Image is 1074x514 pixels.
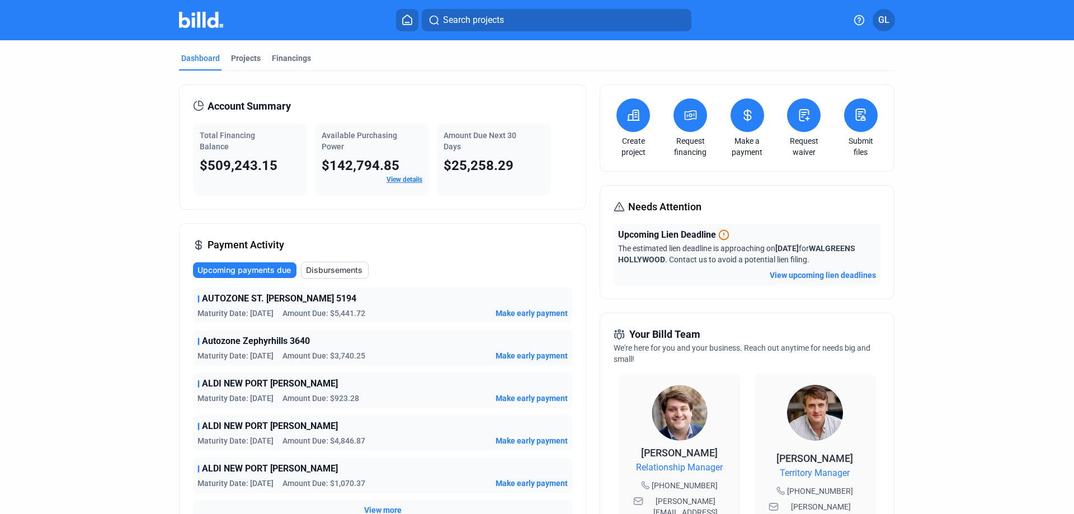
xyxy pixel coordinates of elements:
span: Maturity Date: [DATE] [197,478,274,489]
span: Account Summary [208,98,291,114]
span: ALDI NEW PORT [PERSON_NAME] [202,462,338,475]
span: Search projects [443,13,504,27]
span: Territory Manager [780,466,850,480]
span: $25,258.29 [444,158,514,173]
button: Make early payment [496,350,568,361]
button: Make early payment [496,393,568,404]
span: Maturity Date: [DATE] [197,435,274,446]
span: [PHONE_NUMBER] [652,480,718,491]
span: [DATE] [775,244,799,253]
span: AUTOZONE ST. [PERSON_NAME] 5194 [202,292,356,305]
button: GL [873,9,895,31]
div: Dashboard [181,53,220,64]
span: Needs Attention [628,199,701,215]
span: Amount Due: $923.28 [282,393,359,404]
span: Upcoming payments due [197,265,291,276]
a: Create project [614,135,653,158]
img: Billd Company Logo [179,12,223,28]
a: View details [387,176,422,183]
span: We're here for you and your business. Reach out anytime for needs big and small! [614,343,870,364]
a: Request waiver [784,135,823,158]
span: Total Financing Balance [200,131,255,151]
span: GL [878,13,889,27]
span: ALDI NEW PORT [PERSON_NAME] [202,419,338,433]
button: View upcoming lien deadlines [770,270,876,281]
span: Relationship Manager [636,461,723,474]
button: Make early payment [496,308,568,319]
button: Make early payment [496,478,568,489]
span: Your Billd Team [629,327,700,342]
button: Make early payment [496,435,568,446]
span: [PERSON_NAME] [641,447,718,459]
span: Amount Due: $3,740.25 [282,350,365,361]
span: The estimated lien deadline is approaching on for . Contact us to avoid a potential lien filing. [618,244,855,264]
a: Make a payment [728,135,767,158]
div: Financings [272,53,311,64]
img: Territory Manager [787,385,843,441]
span: $142,794.85 [322,158,399,173]
button: Search projects [422,9,691,31]
span: Autozone Zephyrhills 3640 [202,334,310,348]
span: [PHONE_NUMBER] [787,485,853,497]
span: [PERSON_NAME] [776,452,853,464]
span: Maturity Date: [DATE] [197,308,274,319]
span: Payment Activity [208,237,284,253]
span: Maturity Date: [DATE] [197,350,274,361]
span: Amount Due: $4,846.87 [282,435,365,446]
span: Amount Due Next 30 Days [444,131,516,151]
button: Upcoming payments due [193,262,296,278]
span: Available Purchasing Power [322,131,397,151]
span: Disbursements [306,265,362,276]
span: ALDI NEW PORT [PERSON_NAME] [202,377,338,390]
span: Maturity Date: [DATE] [197,393,274,404]
span: $509,243.15 [200,158,277,173]
a: Request financing [671,135,710,158]
span: Amount Due: $5,441.72 [282,308,365,319]
span: Upcoming Lien Deadline [618,228,716,242]
span: Amount Due: $1,070.37 [282,478,365,489]
div: Projects [231,53,261,64]
button: Disbursements [301,262,369,279]
a: Submit files [841,135,880,158]
img: Relationship Manager [652,385,708,441]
